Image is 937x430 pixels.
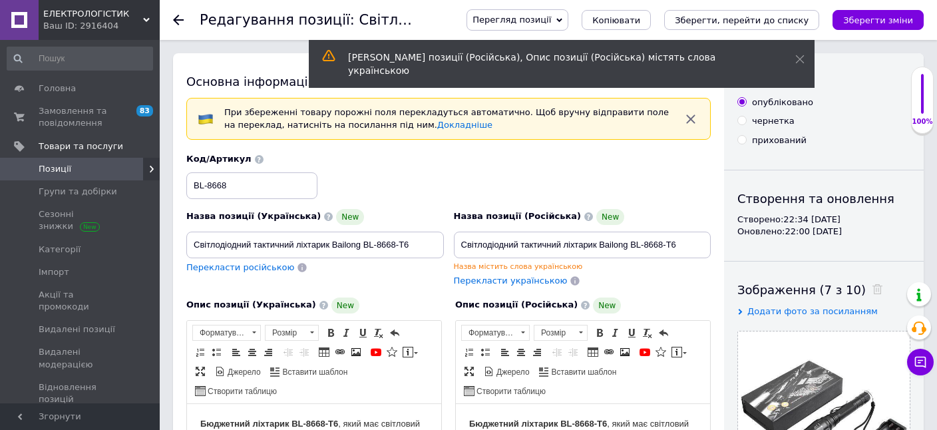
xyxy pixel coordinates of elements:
a: Вставити/видалити нумерований список [193,345,208,359]
span: Сезонні знижки [39,208,123,232]
span: Видалені модерацією [39,346,123,370]
strong: Бюджетний ліхтарик BL-8668-T6 [13,15,151,25]
a: Підкреслений (Ctrl+U) [624,325,639,340]
span: Опис позиції (Українська) [186,300,316,310]
a: Джерело [213,364,263,379]
a: Створити таблицю [193,383,279,398]
div: Основна інформація [186,73,711,90]
a: Вставити повідомлення [401,345,420,359]
span: Видалені позиції [39,323,115,335]
a: Додати відео з YouTube [369,345,383,359]
span: Вставити шаблон [281,367,348,378]
strong: Характеристики: [16,134,88,144]
span: Товари та послуги [39,140,123,152]
a: Зменшити відступ [550,345,564,359]
span: New [336,209,364,225]
span: Імпорт [39,266,69,278]
a: Таблиця [586,345,600,359]
a: Вставити/видалити нумерований список [462,345,476,359]
a: Жирний (Ctrl+B) [592,325,607,340]
span: Копіювати [592,15,640,25]
span: Створити таблицю [206,386,277,397]
span: Розмір [266,325,305,340]
a: Зображення [618,345,632,359]
div: прихований [752,134,807,146]
a: По центру [514,345,528,359]
span: При збереженні товару порожні поля перекладуться автоматично. Щоб вручну відправити поле на перек... [224,107,669,130]
input: Пошук [7,47,153,71]
a: Максимізувати [193,364,208,379]
span: ЕЛЕКТРОЛОГІСТИК [43,8,143,20]
span: Розмір [534,325,574,340]
h1: Редагування позиції: Світлодіодний тактичний ліхтарик Bailong BL-8668-T6 [200,12,757,28]
span: Замовлення та повідомлення [39,105,123,129]
div: 100% [912,117,933,126]
span: Категорії [39,244,81,256]
div: Назва містить слова українською [454,262,711,272]
a: По центру [245,345,260,359]
span: Назва позиції (Українська) [186,211,321,221]
button: Копіювати [582,10,651,30]
div: Ваш ID: 2916404 [43,20,160,32]
input: Наприклад, H&M жіноча сукня зелена 38 розмір вечірня максі з блискітками [186,232,444,258]
button: Чат з покупцем [907,349,934,375]
button: Зберегти зміни [833,10,924,30]
span: Форматування [193,325,248,340]
a: По правому краю [530,345,544,359]
span: Джерело [226,367,261,378]
span: Додати фото за посиланням [747,306,878,316]
a: Розмір [534,325,588,341]
a: Джерело [482,364,532,379]
a: Видалити форматування [371,325,386,340]
span: Код/Артикул [186,154,252,164]
img: :flag-ua: [198,111,214,127]
a: Додати відео з YouTube [638,345,652,359]
a: Вставити повідомлення [669,345,689,359]
a: Вставити/Редагувати посилання (Ctrl+L) [333,345,347,359]
a: По правому краю [261,345,276,359]
span: Відновлення позицій [39,381,123,405]
div: Видимість [737,73,910,90]
button: Зберегти, перейти до списку [664,10,819,30]
span: Головна [39,83,76,95]
div: Створено: 22:34 [DATE] [737,214,910,226]
div: Зображення (7 з 10) [737,282,910,298]
a: Зображення [349,345,363,359]
a: Курсив (Ctrl+I) [339,325,354,340]
div: опубліковано [752,97,813,108]
span: Перегляд позиції [472,15,551,25]
a: Підкреслений (Ctrl+U) [355,325,370,340]
a: Повернути (Ctrl+Z) [387,325,402,340]
div: [PERSON_NAME] позиції (Російська), Опис позиції (Російська) містять слова українською [348,51,762,77]
div: Оновлено: 22:00 [DATE] [737,226,910,238]
a: Вставити іконку [654,345,668,359]
a: Таблиця [317,345,331,359]
i: Зберегти зміни [843,15,913,25]
a: Вставити/видалити маркований список [209,345,224,359]
span: 83 [136,105,153,116]
a: Збільшити відступ [297,345,311,359]
span: Створити таблицю [474,386,546,397]
div: чернетка [752,115,795,127]
span: Назва позиції (Російська) [454,211,582,221]
a: Створити таблицю [462,383,548,398]
a: Вставити шаблон [268,364,350,379]
div: Створення та оновлення [737,190,910,207]
a: Максимізувати [462,364,476,379]
span: Позиції [39,163,71,175]
div: 100% Якість заповнення [911,67,934,134]
a: Вставити іконку [385,345,399,359]
span: Акції та промокоди [39,289,123,313]
span: Вставити шаблон [550,367,617,378]
p: , який має світловий потік 1200 люменів та Дальність світлового потоку – 1000 м. Ідеальний ліхтар... [13,13,241,124]
a: Видалити форматування [640,325,655,340]
span: Перекласти українською [454,276,568,286]
div: Повернутися назад [173,15,184,25]
span: Джерело [494,367,530,378]
a: Вставити/видалити маркований список [478,345,492,359]
a: По лівому краю [498,345,512,359]
a: Розмір [265,325,319,341]
span: Форматування [462,325,516,340]
a: Зменшити відступ [281,345,295,359]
